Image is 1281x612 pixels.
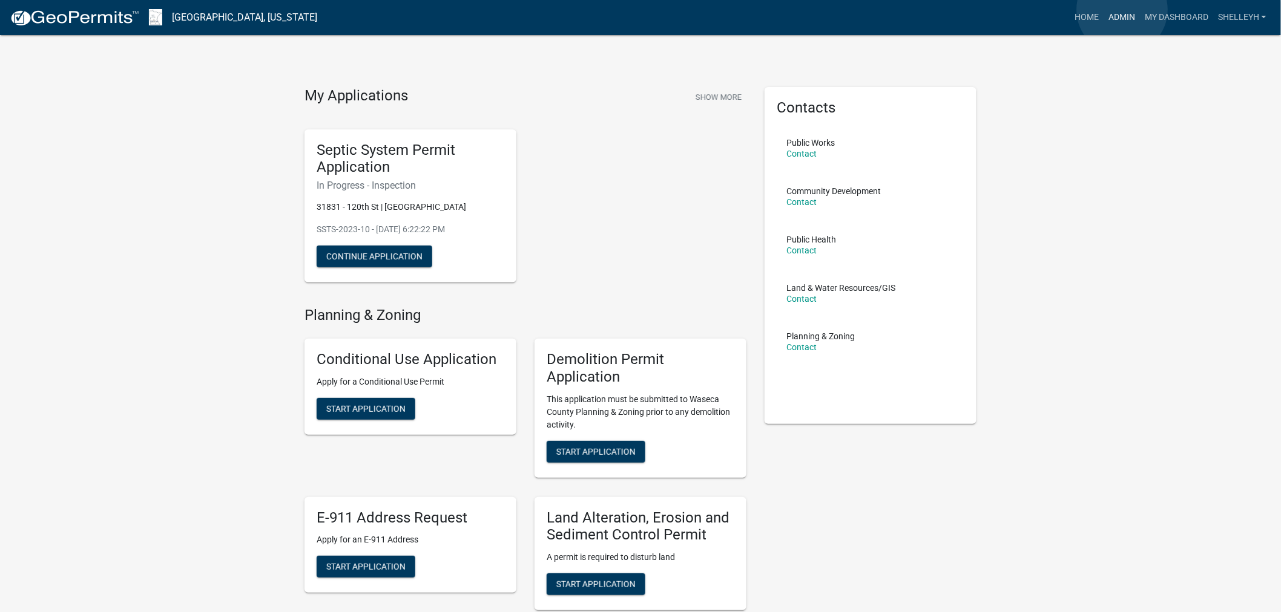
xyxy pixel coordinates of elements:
span: Start Application [326,562,406,571]
a: Contact [786,246,817,255]
p: Public Works [786,138,835,147]
a: Contact [786,294,817,304]
a: My Dashboard [1140,6,1213,29]
span: Start Application [326,403,406,413]
p: 31831 - 120th St | [GEOGRAPHIC_DATA] [317,201,504,213]
h5: Conditional Use Application [317,351,504,368]
img: Waseca County, Minnesota [149,9,162,25]
button: Start Application [317,398,415,420]
a: Contact [786,342,817,352]
h4: Planning & Zoning [305,307,746,324]
p: Apply for an E-911 Address [317,533,504,546]
a: Contact [786,197,817,207]
p: A permit is required to disturb land [547,551,734,564]
h5: Demolition Permit Application [547,351,734,386]
a: Home [1070,6,1104,29]
a: shelleyh [1213,6,1271,29]
p: Community Development [786,187,881,195]
button: Start Application [547,441,645,463]
p: SSTS-2023-10 - [DATE] 6:22:22 PM [317,223,504,236]
button: Start Application [547,573,645,595]
h5: Land Alteration, Erosion and Sediment Control Permit [547,509,734,544]
a: [GEOGRAPHIC_DATA], [US_STATE] [172,7,317,28]
h5: Contacts [777,99,964,117]
button: Continue Application [317,246,432,267]
h5: E-911 Address Request [317,509,504,527]
p: Public Health [786,235,836,244]
h5: Septic System Permit Application [317,142,504,177]
button: Show More [691,87,746,107]
a: Admin [1104,6,1140,29]
p: Apply for a Conditional Use Permit [317,376,504,388]
span: Start Application [556,446,636,456]
button: Start Application [317,556,415,578]
p: This application must be submitted to Waseca County Planning & Zoning prior to any demolition act... [547,393,734,431]
span: Start Application [556,579,636,589]
p: Planning & Zoning [786,332,855,340]
p: Land & Water Resources/GIS [786,284,895,292]
a: Contact [786,149,817,158]
h6: In Progress - Inspection [317,180,504,191]
h4: My Applications [305,87,408,105]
